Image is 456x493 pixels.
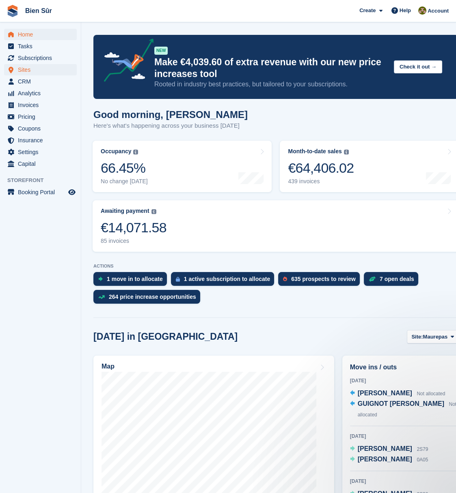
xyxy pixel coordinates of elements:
h1: Good morning, [PERSON_NAME] [93,109,248,120]
a: 264 price increase opportunities [93,290,204,308]
img: icon-info-grey-7440780725fd019a000dd9b08b2336e03edf1995a4989e88bcd33f0948082b44.svg [133,150,138,154]
span: Subscriptions [18,52,67,64]
span: [PERSON_NAME] [358,390,412,397]
h2: Map [102,363,115,370]
img: Matthieu Burnand [418,6,426,15]
a: menu [4,146,77,158]
div: 85 invoices [101,238,166,244]
p: Here's what's happening across your business [DATE] [93,121,248,131]
a: menu [4,186,77,198]
div: Awaiting payment [101,208,149,214]
a: menu [4,111,77,122]
a: Preview store [67,187,77,197]
a: menu [4,135,77,146]
div: 1 active subscription to allocate [184,276,270,282]
span: 2S79 [417,446,428,452]
div: 264 price increase opportunities [109,294,196,300]
span: Help [400,6,411,15]
a: 7 open deals [364,272,422,290]
span: GUIGNOT [PERSON_NAME] [358,400,444,407]
span: Sites [18,64,67,75]
span: 0A05 [417,457,428,463]
p: Rooted in industry best practices, but tailored to your subscriptions. [154,80,387,89]
span: Not allocated [417,391,445,397]
a: [PERSON_NAME] 2S79 [350,444,428,454]
a: Occupancy 66.45% No change [DATE] [93,141,272,192]
a: menu [4,64,77,75]
span: Capital [18,158,67,169]
a: 1 move in to allocate [93,272,171,290]
a: 635 prospects to review [278,272,364,290]
span: Tasks [18,41,67,52]
div: No change [DATE] [101,178,148,185]
div: 635 prospects to review [291,276,356,282]
a: menu [4,29,77,40]
img: active_subscription_to_allocate_icon-d502201f5373d7db506a760aba3b589e785aa758c864c3986d89f69b8ff3... [176,277,180,282]
span: [PERSON_NAME] [358,456,412,463]
div: 439 invoices [288,178,354,185]
a: menu [4,52,77,64]
p: Make €4,039.60 of extra revenue with our new price increases tool [154,56,387,80]
span: Pricing [18,111,67,122]
img: icon-info-grey-7440780725fd019a000dd9b08b2336e03edf1995a4989e88bcd33f0948082b44.svg [151,209,156,214]
img: move_ins_to_allocate_icon-fdf77a2bb77ea45bf5b3d319d69a93e2d87916cf1d5bf7949dd705db3b84f3ca.svg [98,277,103,281]
span: [PERSON_NAME] [358,445,412,452]
img: stora-icon-8386f47178a22dfd0bd8f6a31ec36ba5ce8667c1dd55bd0f319d3a0aa187defe.svg [6,5,19,17]
a: menu [4,158,77,169]
img: deal-1b604bf984904fb50ccaf53a9ad4b4a5d6e5aea283cecdc64d6e3604feb123c2.svg [369,276,376,282]
div: €14,071.58 [101,219,166,236]
a: 1 active subscription to allocate [171,272,278,290]
a: menu [4,76,77,87]
h2: [DATE] in [GEOGRAPHIC_DATA] [93,331,238,342]
img: price-adjustments-announcement-icon-8257ccfd72463d97f412b2fc003d46551f7dbcb40ab6d574587a9cd5c0d94... [97,39,154,85]
span: CRM [18,76,67,87]
span: Storefront [7,176,81,184]
div: 66.45% [101,160,148,176]
button: Check it out → [394,60,442,74]
div: Month-to-date sales [288,148,341,155]
div: €64,406.02 [288,160,354,176]
span: Account [428,7,449,15]
span: Maurepas [423,333,447,341]
a: [PERSON_NAME] 0A05 [350,454,428,465]
span: Invoices [18,99,67,111]
span: Home [18,29,67,40]
span: Create [359,6,376,15]
span: Insurance [18,135,67,146]
img: price_increase_opportunities-93ffe204e8149a01c8c9dc8f82e8f89637d9d84a8eef4429ea346261dce0b2c0.svg [98,295,105,299]
div: Occupancy [101,148,131,155]
span: Coupons [18,123,67,134]
div: 7 open deals [380,276,414,282]
img: icon-info-grey-7440780725fd019a000dd9b08b2336e03edf1995a4989e88bcd33f0948082b44.svg [344,150,349,154]
div: 1 move in to allocate [107,276,163,282]
a: Bien Sûr [22,4,55,17]
a: menu [4,99,77,111]
a: [PERSON_NAME] Not allocated [350,388,445,399]
span: Settings [18,146,67,158]
a: menu [4,88,77,99]
a: menu [4,41,77,52]
div: NEW [154,47,168,55]
span: Site: [411,333,423,341]
span: Analytics [18,88,67,99]
img: prospect-51fa495bee0391a8d652442698ab0144808aea92771e9ea1ae160a38d050c398.svg [283,277,287,281]
span: Booking Portal [18,186,67,198]
a: menu [4,123,77,134]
